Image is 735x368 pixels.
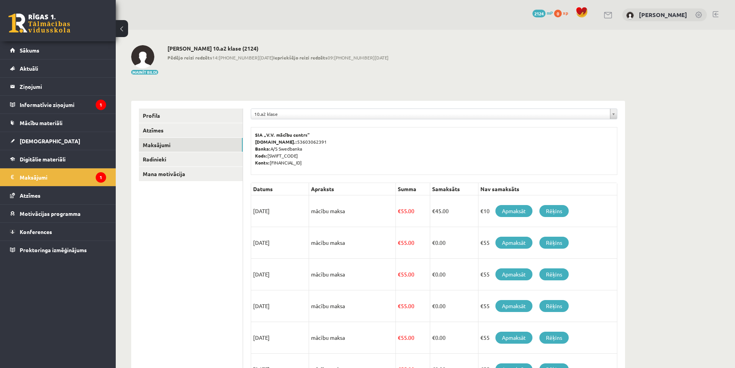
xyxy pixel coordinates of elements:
td: 55.00 [396,290,430,322]
td: €10 [478,195,617,227]
td: 55.00 [396,195,430,227]
a: Rēķins [539,237,569,249]
a: Rēķins [539,300,569,312]
a: Atzīmes [139,123,243,137]
a: Rēķins [539,205,569,217]
td: mācību maksa [309,195,396,227]
th: Apraksts [309,183,396,195]
legend: Ziņojumi [20,78,106,95]
a: 2124 mP [532,10,553,16]
span: € [432,334,435,341]
span: € [398,302,401,309]
span: 14:[PHONE_NUMBER][DATE] 09:[PHONE_NUMBER][DATE] [167,54,389,61]
img: Enija Kristiāna Mezīte [131,45,154,68]
span: 10.a2 klase [254,109,607,119]
b: Konts: [255,159,270,166]
span: Atzīmes [20,192,41,199]
a: Rēķins [539,332,569,344]
span: mP [547,10,553,16]
span: Proktoringa izmēģinājums [20,246,87,253]
a: Apmaksāt [495,300,532,312]
span: Mācību materiāli [20,119,63,126]
a: Informatīvie ziņojumi1 [10,96,106,114]
td: 0.00 [430,227,478,259]
td: mācību maksa [309,322,396,354]
span: Sākums [20,47,39,54]
a: Apmaksāt [495,237,532,249]
legend: Maksājumi [20,168,106,186]
span: Konferences [20,228,52,235]
a: [DEMOGRAPHIC_DATA] [10,132,106,150]
td: mācību maksa [309,259,396,290]
td: 55.00 [396,227,430,259]
td: mācību maksa [309,290,396,322]
th: Summa [396,183,430,195]
td: 0.00 [430,290,478,322]
td: €55 [478,227,617,259]
td: [DATE] [251,195,309,227]
th: Datums [251,183,309,195]
b: Pēdējo reizi redzēts [167,54,212,61]
td: €55 [478,290,617,322]
span: € [432,302,435,309]
th: Samaksāts [430,183,478,195]
a: Sākums [10,41,106,59]
legend: Informatīvie ziņojumi [20,96,106,114]
img: Enija Kristiāna Mezīte [626,12,634,19]
span: Aktuāli [20,65,38,72]
span: € [432,239,435,246]
b: Banka: [255,146,270,152]
td: €55 [478,322,617,354]
span: € [398,207,401,214]
a: Motivācijas programma [10,205,106,222]
td: 55.00 [396,322,430,354]
td: 45.00 [430,195,478,227]
span: 2124 [532,10,546,17]
a: Radinieki [139,152,243,166]
span: € [432,207,435,214]
a: 0 xp [554,10,572,16]
i: 1 [96,100,106,110]
button: Mainīt bildi [131,70,158,75]
a: Proktoringa izmēģinājums [10,241,106,259]
a: Rēķins [539,268,569,280]
td: €55 [478,259,617,290]
h2: [PERSON_NAME] 10.a2 klase (2124) [167,45,389,52]
td: mācību maksa [309,227,396,259]
span: xp [563,10,568,16]
a: Mācību materiāli [10,114,106,132]
a: Konferences [10,223,106,241]
span: [DEMOGRAPHIC_DATA] [20,137,80,144]
a: Maksājumi1 [10,168,106,186]
a: Ziņojumi [10,78,106,95]
a: Profils [139,109,243,123]
span: € [398,271,401,278]
a: Mana motivācija [139,167,243,181]
td: [DATE] [251,259,309,290]
b: Iepriekšējo reizi redzēts [273,54,328,61]
td: [DATE] [251,227,309,259]
td: 55.00 [396,259,430,290]
a: Apmaksāt [495,332,532,344]
span: € [398,334,401,341]
span: 0 [554,10,562,17]
a: [PERSON_NAME] [639,11,687,19]
p: 53603062391 A/S Swedbanka [SWIFT_CODE] [FINANCIAL_ID] [255,131,613,166]
b: Kods: [255,153,267,159]
th: Nav samaksāts [478,183,617,195]
i: 1 [96,172,106,183]
a: Maksājumi [139,138,243,152]
td: 0.00 [430,322,478,354]
a: 10.a2 klase [251,109,617,119]
td: [DATE] [251,322,309,354]
span: € [432,271,435,278]
a: Aktuāli [10,59,106,77]
a: Apmaksāt [495,205,532,217]
b: [DOMAIN_NAME].: [255,139,297,145]
b: SIA „V.V. mācību centrs” [255,132,310,138]
span: € [398,239,401,246]
td: [DATE] [251,290,309,322]
td: 0.00 [430,259,478,290]
a: Apmaksāt [495,268,532,280]
a: Digitālie materiāli [10,150,106,168]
